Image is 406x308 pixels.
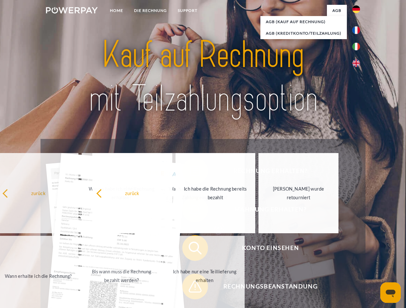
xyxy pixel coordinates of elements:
img: fr [352,26,360,34]
img: de [352,5,360,13]
span: Konto einsehen [192,235,349,261]
a: agb [327,5,347,16]
button: Konto einsehen [182,235,349,261]
div: Ich habe die Rechnung bereits bezahlt [179,184,252,202]
button: Rechnungsbeanstandung [182,274,349,299]
div: zurück [96,189,168,197]
span: Rechnungsbeanstandung [192,274,349,299]
a: AGB (Kauf auf Rechnung) [260,16,347,28]
div: Wann erhalte ich die Rechnung? [2,271,75,280]
img: logo-powerpay-white.svg [46,7,98,13]
iframe: Schaltfläche zum Öffnen des Messaging-Fensters [380,282,401,303]
img: it [352,43,360,50]
a: Home [104,5,129,16]
div: Warum habe ich eine Rechnung erhalten? [86,184,158,202]
img: title-powerpay_de.svg [61,31,345,123]
div: zurück [2,189,75,197]
a: AGB (Kreditkonto/Teilzahlung) [260,28,347,39]
a: DIE RECHNUNG [129,5,172,16]
div: Bis wann muss die Rechnung bezahlt werden? [86,267,158,285]
div: Ich habe nur eine Teillieferung erhalten [168,267,241,285]
div: [PERSON_NAME] wurde retourniert [262,184,335,202]
img: en [352,59,360,67]
a: SUPPORT [172,5,203,16]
